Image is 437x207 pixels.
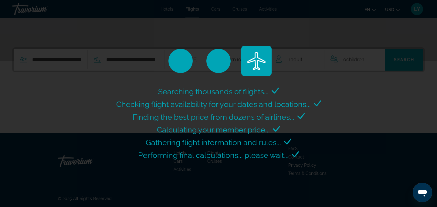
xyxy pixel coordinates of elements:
span: Searching thousands of flights... [158,87,269,96]
span: Performing final calculations... please wait... [138,151,289,160]
span: Checking flight availability for your dates and locations... [116,100,311,109]
span: Finding the best price from dozens of airlines... [133,112,294,122]
span: Calculating your member price... [157,125,270,134]
span: Gathering flight information and rules... [146,138,281,147]
iframe: Button to launch messaging window [413,183,432,202]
